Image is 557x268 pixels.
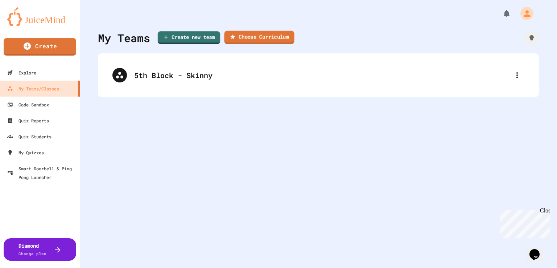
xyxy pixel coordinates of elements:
[158,31,220,44] a: Create new team
[524,31,539,45] div: How it works
[4,238,76,261] button: DiamondChange plan
[527,239,550,261] iframe: chat widget
[7,164,77,182] div: Smart Doorbell & Ping Pong Launcher
[7,68,36,77] div: Explore
[7,148,44,157] div: My Quizzes
[105,61,532,90] div: 5th Block - Skinny
[489,7,513,20] div: My Notifications
[4,38,76,56] a: Create
[3,3,50,46] div: Chat with us now!Close
[7,7,73,26] img: logo-orange.svg
[497,207,550,238] iframe: chat widget
[224,31,294,44] a: Choose Curriculum
[7,84,59,93] div: My Teams/Classes
[7,100,49,109] div: Code Sandbox
[18,251,46,256] span: Change plan
[513,5,535,22] div: My Account
[134,70,510,81] div: 5th Block - Skinny
[7,132,51,141] div: Quiz Students
[18,242,46,257] div: Diamond
[7,116,49,125] div: Quiz Reports
[98,30,150,46] div: My Teams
